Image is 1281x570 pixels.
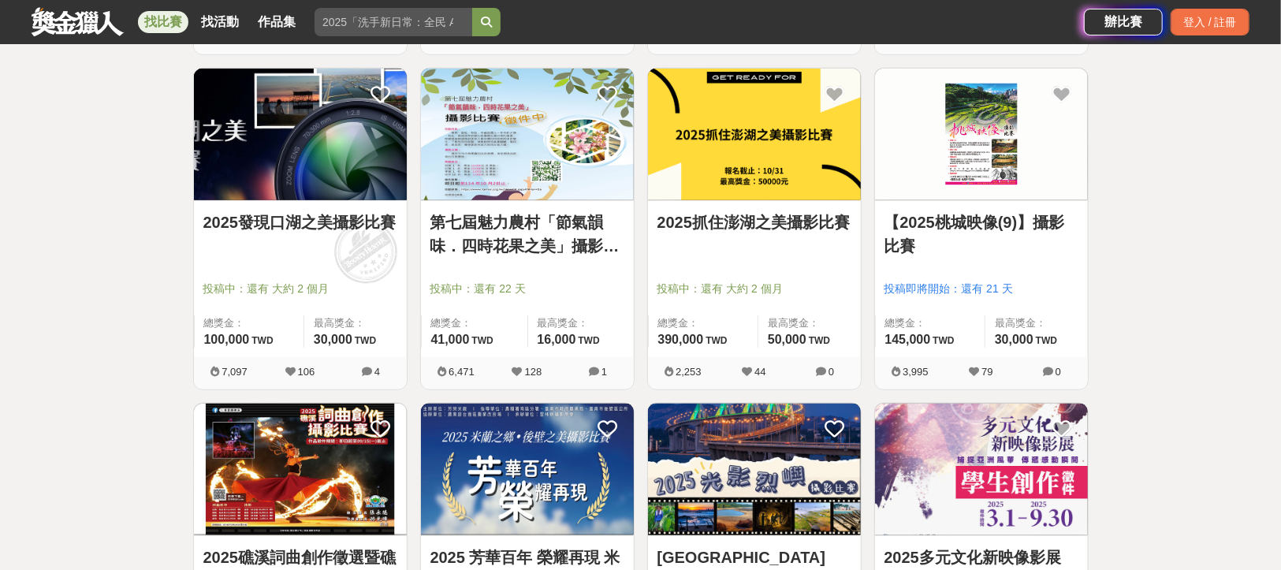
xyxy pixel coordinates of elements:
[875,404,1088,536] a: Cover Image
[194,404,407,536] a: Cover Image
[658,333,704,346] span: 390,000
[315,8,472,36] input: 2025「洗手新日常：全民 ALL IN」洗手歌全台徵選
[933,335,954,346] span: TWD
[903,366,929,378] span: 3,995
[829,366,834,378] span: 0
[194,69,407,200] img: Cover Image
[194,404,407,535] img: Cover Image
[421,69,634,201] a: Cover Image
[648,69,861,201] a: Cover Image
[298,366,315,378] span: 106
[768,333,806,346] span: 50,000
[195,11,245,33] a: 找活動
[676,366,702,378] span: 2,253
[204,333,250,346] span: 100,000
[648,404,861,536] a: Cover Image
[1171,9,1249,35] div: 登入 / 註冊
[875,69,1088,200] img: Cover Image
[885,315,975,331] span: 總獎金：
[204,315,294,331] span: 總獎金：
[421,69,634,200] img: Cover Image
[538,333,576,346] span: 16,000
[538,315,624,331] span: 最高獎金：
[251,335,273,346] span: TWD
[203,281,397,297] span: 投稿中：還有 大約 2 個月
[658,315,748,331] span: 總獎金：
[995,315,1078,331] span: 最高獎金：
[578,335,599,346] span: TWD
[421,404,634,535] img: Cover Image
[706,335,727,346] span: TWD
[1056,366,1061,378] span: 0
[471,335,493,346] span: TWD
[355,335,376,346] span: TWD
[875,69,1088,201] a: Cover Image
[1084,9,1163,35] a: 辦比賽
[648,69,861,200] img: Cover Image
[884,281,1078,297] span: 投稿即將開始：還有 21 天
[885,333,931,346] span: 145,000
[314,333,352,346] span: 30,000
[995,333,1033,346] span: 30,000
[374,366,380,378] span: 4
[194,69,407,201] a: Cover Image
[525,366,542,378] span: 128
[754,366,765,378] span: 44
[648,404,861,535] img: Cover Image
[251,11,302,33] a: 作品集
[222,366,248,378] span: 7,097
[809,335,830,346] span: TWD
[768,315,851,331] span: 最高獎金：
[657,210,851,234] a: 2025抓住澎湖之美攝影比賽
[657,281,851,297] span: 投稿中：還有 大約 2 個月
[884,210,1078,258] a: 【2025桃城映像(9)】攝影比賽
[449,366,475,378] span: 6,471
[875,404,1088,535] img: Cover Image
[1036,335,1057,346] span: TWD
[431,333,470,346] span: 41,000
[203,210,397,234] a: 2025發現口湖之美攝影比賽
[314,315,397,331] span: 最高獎金：
[138,11,188,33] a: 找比賽
[430,281,624,297] span: 投稿中：還有 22 天
[421,404,634,536] a: Cover Image
[981,366,992,378] span: 79
[601,366,607,378] span: 1
[431,315,518,331] span: 總獎金：
[430,210,624,258] a: 第七屆魅力農村「節氣韻味．四時花果之美」攝影比賽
